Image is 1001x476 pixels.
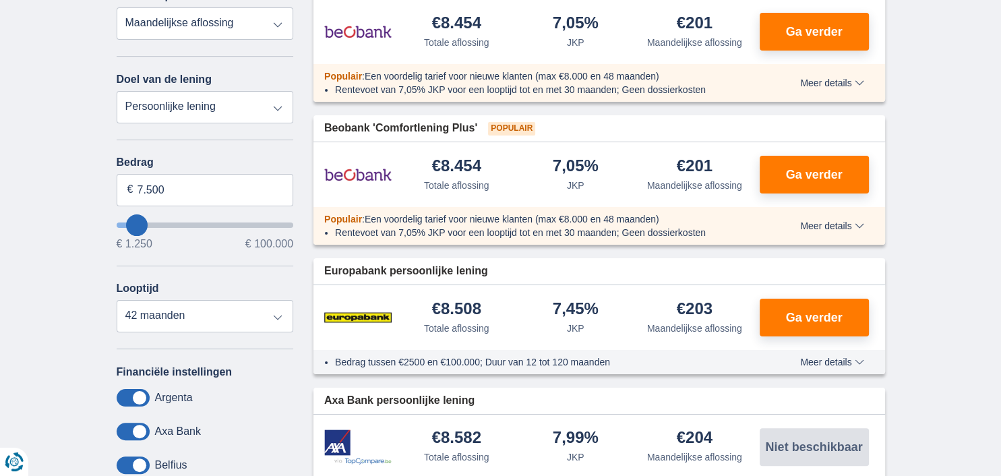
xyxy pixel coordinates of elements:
span: Beobank 'Comfortlening Plus' [324,121,477,136]
input: wantToBorrow [117,222,294,228]
div: Maandelijkse aflossing [647,322,742,335]
span: Meer details [800,357,863,367]
label: Bedrag [117,156,294,169]
div: Totale aflossing [424,322,489,335]
div: €8.454 [432,158,481,176]
button: Ga verder [760,156,869,194]
div: €8.454 [432,15,481,33]
div: Totale aflossing [424,36,489,49]
img: product.pl.alt Beobank [324,15,392,49]
div: 7,99% [553,429,599,448]
div: Maandelijkse aflossing [647,36,742,49]
span: Niet beschikbaar [765,441,862,453]
span: Europabank persoonlijke lening [324,264,488,279]
label: Looptijd [117,282,159,295]
div: Totale aflossing [424,450,489,464]
span: Ga verder [785,26,842,38]
div: 7,05% [553,15,599,33]
span: Een voordelig tarief voor nieuwe klanten (max €8.000 en 48 maanden) [365,214,659,225]
button: Meer details [790,220,874,231]
div: Totale aflossing [424,179,489,192]
button: Ga verder [760,299,869,336]
li: Bedrag tussen €2500 en €100.000; Duur van 12 tot 120 maanden [335,355,751,369]
span: Een voordelig tarief voor nieuwe klanten (max €8.000 en 48 maanden) [365,71,659,82]
span: € 1.250 [117,239,152,249]
span: € [127,182,133,198]
li: Rentevoet van 7,05% JKP voor een looptijd tot en met 30 maanden; Geen dossierkosten [335,83,751,96]
span: Meer details [800,78,863,88]
img: product.pl.alt Europabank [324,301,392,334]
div: JKP [567,36,584,49]
div: €201 [677,15,712,33]
label: Argenta [155,392,193,404]
div: 7,45% [553,301,599,319]
div: €201 [677,158,712,176]
div: JKP [567,450,584,464]
button: Ga verder [760,13,869,51]
div: €8.582 [432,429,481,448]
div: : [313,212,762,226]
button: Meer details [790,357,874,367]
img: product.pl.alt Axa Bank [324,429,392,465]
span: Ga verder [785,311,842,324]
div: €8.508 [432,301,481,319]
label: Doel van de lening [117,73,212,86]
div: : [313,69,762,83]
span: Axa Bank persoonlijke lening [324,393,475,409]
div: Maandelijkse aflossing [647,179,742,192]
button: Niet beschikbaar [760,428,869,466]
label: Financiële instellingen [117,366,233,378]
li: Rentevoet van 7,05% JKP voor een looptijd tot en met 30 maanden; Geen dossierkosten [335,226,751,239]
div: €203 [677,301,712,319]
span: € 100.000 [245,239,293,249]
button: Meer details [790,78,874,88]
span: Ga verder [785,169,842,181]
div: JKP [567,322,584,335]
div: €204 [677,429,712,448]
span: Populair [324,214,362,225]
div: JKP [567,179,584,192]
label: Axa Bank [155,425,201,438]
img: product.pl.alt Beobank [324,158,392,191]
div: 7,05% [553,158,599,176]
span: Meer details [800,221,863,231]
label: Belfius [155,459,187,471]
span: Populair [324,71,362,82]
div: Maandelijkse aflossing [647,450,742,464]
span: Populair [488,122,535,136]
